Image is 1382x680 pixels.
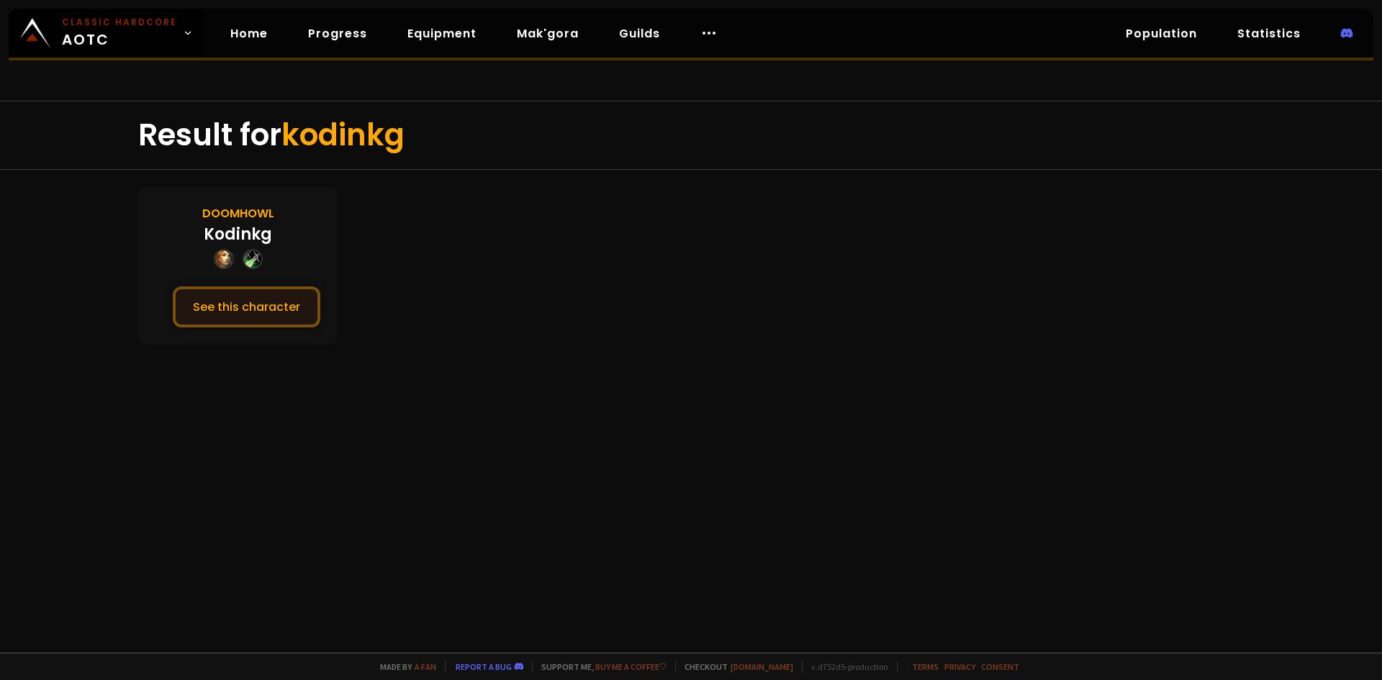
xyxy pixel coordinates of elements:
span: kodinkg [281,114,405,156]
a: Progress [297,19,379,48]
small: Classic Hardcore [62,16,177,29]
a: a fan [415,661,436,672]
a: Terms [912,661,939,672]
span: Support me, [532,661,667,672]
span: Made by [371,661,436,672]
div: Doomhowl [202,204,274,222]
a: Population [1114,19,1209,48]
a: Mak'gora [505,19,590,48]
span: v. d752d5 - production [802,661,888,672]
a: Report a bug [456,661,512,672]
a: Statistics [1226,19,1312,48]
a: Guilds [608,19,672,48]
span: Checkout [675,661,793,672]
a: Consent [981,661,1019,672]
div: Result for [138,101,1244,169]
span: AOTC [62,16,177,50]
a: Home [219,19,279,48]
button: See this character [173,286,320,327]
a: Equipment [396,19,488,48]
a: [DOMAIN_NAME] [731,661,793,672]
a: Buy me a coffee [595,661,667,672]
a: Classic HardcoreAOTC [9,9,202,58]
a: Privacy [944,661,975,672]
div: Kodinkg [204,222,272,246]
